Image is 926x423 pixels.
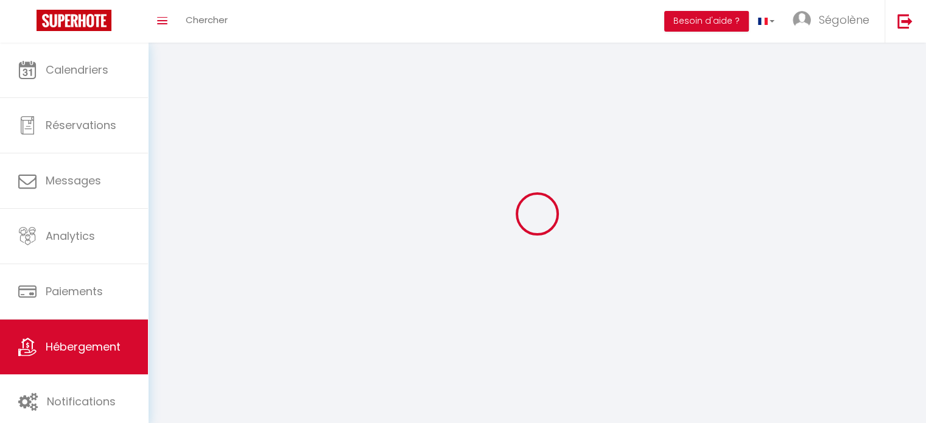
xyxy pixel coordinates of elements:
img: Super Booking [37,10,111,31]
span: Calendriers [46,62,108,77]
img: ... [793,11,811,29]
span: Notifications [47,394,116,409]
span: Chercher [186,13,228,26]
img: logout [897,13,913,29]
span: Réservations [46,117,116,133]
button: Besoin d'aide ? [664,11,749,32]
span: Analytics [46,228,95,243]
span: Hébergement [46,339,121,354]
span: Ségolène [819,12,869,27]
span: Paiements [46,284,103,299]
button: Ouvrir le widget de chat LiveChat [10,5,46,41]
span: Messages [46,173,101,188]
